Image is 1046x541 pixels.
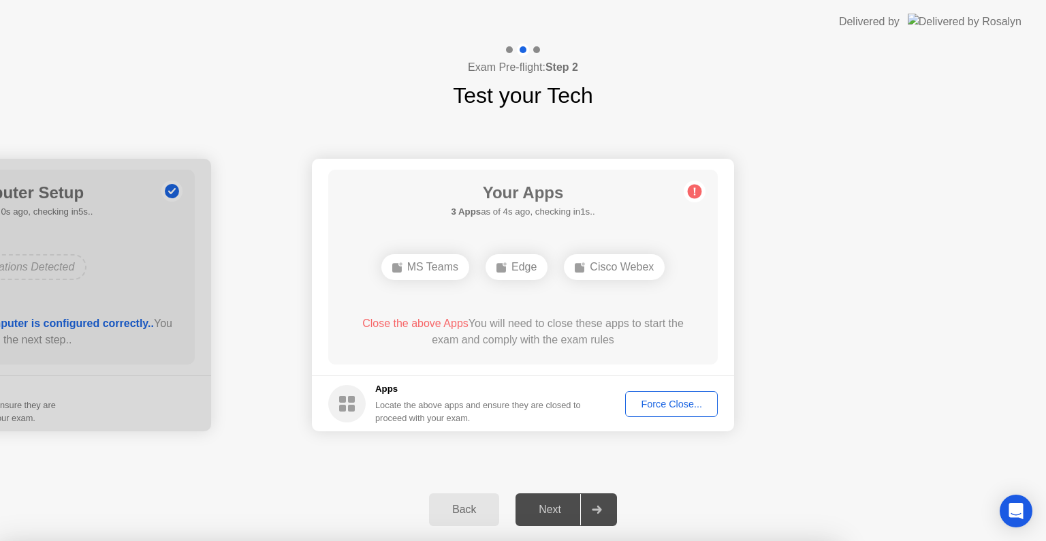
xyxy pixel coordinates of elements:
[381,254,469,280] div: MS Teams
[545,61,578,73] b: Step 2
[453,79,593,112] h1: Test your Tech
[564,254,665,280] div: Cisco Webex
[908,14,1021,29] img: Delivered by Rosalyn
[630,399,713,409] div: Force Close...
[486,254,548,280] div: Edge
[520,504,580,516] div: Next
[348,315,699,348] div: You will need to close these apps to start the exam and comply with the exam rules
[362,318,469,329] span: Close the above Apps
[375,399,582,424] div: Locate the above apps and ensure they are closed to proceed with your exam.
[433,504,495,516] div: Back
[451,206,481,217] b: 3 Apps
[1000,495,1032,527] div: Open Intercom Messenger
[839,14,900,30] div: Delivered by
[451,181,595,205] h1: Your Apps
[375,382,582,396] h5: Apps
[468,59,578,76] h4: Exam Pre-flight:
[451,205,595,219] h5: as of 4s ago, checking in1s..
